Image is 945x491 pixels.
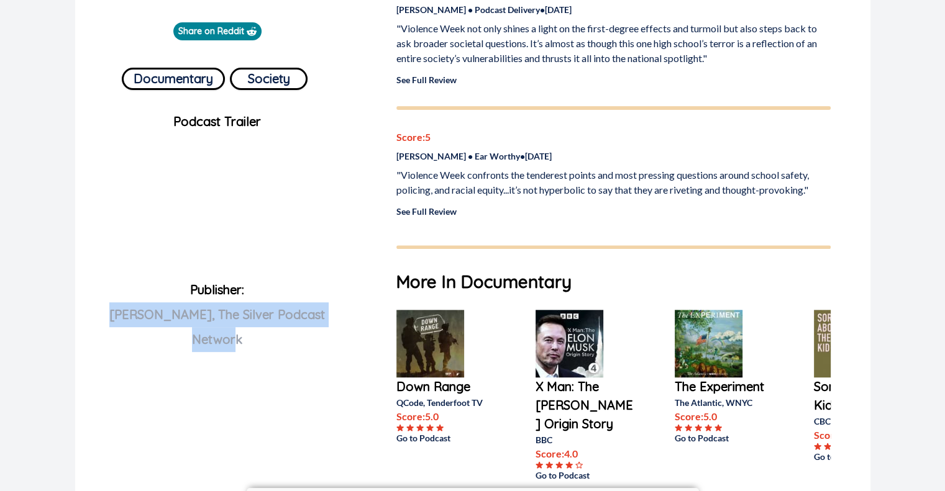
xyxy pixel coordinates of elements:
[396,130,831,145] p: Score: 5
[396,269,831,295] h1: More In Documentary
[396,310,464,377] img: Down Range
[396,396,496,409] p: QCode, Tenderfoot TV
[675,310,742,377] img: The Experiment
[122,68,225,90] button: Documentary
[85,112,350,131] p: Podcast Trailer
[536,310,603,377] img: X Man: The Elon Musk Origin Story
[396,74,457,85] a: See Full Review
[109,307,325,347] span: [PERSON_NAME], The Silver Podcast Network
[536,446,635,461] p: Score: 4.0
[396,377,496,396] a: Down Range
[675,431,774,444] a: Go to Podcast
[396,409,496,424] p: Score: 5.0
[230,68,308,90] button: Society
[675,396,774,409] p: The Atlantic, WNYC
[122,63,225,90] a: Documentary
[396,206,457,217] a: See Full Review
[814,428,913,443] p: Score: 5.0
[173,22,262,40] a: Share on Reddit
[814,450,913,463] a: Go to Podcast
[536,377,635,433] a: X Man: The [PERSON_NAME] Origin Story
[396,21,831,66] p: "Violence Week not only shines a light on the first-degree effects and turmoil but also steps bac...
[396,168,831,197] p: "Violence Week confronts the tenderest points and most pressing questions around school safety, p...
[536,469,635,482] a: Go to Podcast
[85,277,350,392] p: Publisher:
[814,377,913,415] a: Sorry About The Kid
[814,415,913,428] p: CBC
[814,310,882,377] img: Sorry About The Kid
[396,431,496,444] a: Go to Podcast
[230,63,308,90] a: Society
[675,377,774,396] a: The Experiment
[396,3,831,16] p: [PERSON_NAME] • Podcast Delivery • [DATE]
[396,150,831,163] p: [PERSON_NAME] • Ear Worthy • [DATE]
[536,433,635,446] p: BBC
[675,409,774,424] p: Score: 5.0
